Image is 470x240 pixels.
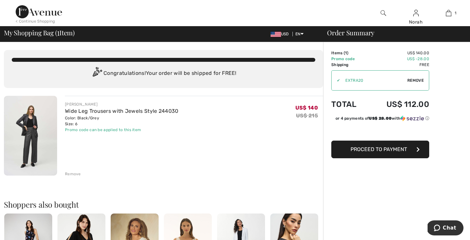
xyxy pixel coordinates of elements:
div: or 4 payments of with [336,115,429,121]
td: US$ -28.00 [368,56,429,62]
a: 1 [432,9,464,17]
div: Remove [65,171,81,177]
iframe: Opens a widget where you can chat to one of our agents [428,220,463,237]
h2: Shoppers also bought [4,200,323,208]
div: ✔ [332,77,340,83]
span: EN [295,32,304,36]
div: Color: Black/Grey Size: 6 [65,115,179,127]
div: Promo code can be applied to this item [65,127,179,133]
button: Proceed to Payment [331,141,429,158]
td: US$ 112.00 [368,93,429,115]
span: US$ 28.00 [369,116,392,121]
a: Sign In [413,10,419,16]
img: Congratulation2.svg [90,67,103,80]
img: search the website [381,9,386,17]
span: 1 [345,51,347,55]
div: Order Summary [319,29,466,36]
td: Free [368,62,429,68]
div: < Continue Shopping [16,18,55,24]
span: USD [271,32,291,36]
img: 1ère Avenue [16,5,62,18]
td: Promo code [331,56,368,62]
span: US$ 140 [295,105,318,111]
s: US$ 215 [296,112,318,119]
span: 1 [455,10,456,16]
td: Items ( ) [331,50,368,56]
div: Congratulations! Your order will be shipped for FREE! [12,67,315,80]
iframe: PayPal-paypal [331,124,429,138]
img: US Dollar [271,32,281,37]
div: Norah [400,19,432,26]
img: Sezzle [400,115,424,121]
input: Promo code [340,71,407,90]
div: [PERSON_NAME] [65,101,179,107]
img: Wide Leg Trousers with Jewels Style 244030 [4,96,57,176]
span: Remove [407,77,424,83]
img: My Bag [446,9,451,17]
td: Total [331,93,368,115]
td: Shipping [331,62,368,68]
span: My Shopping Bag ( Item) [4,29,75,36]
div: or 4 payments ofUS$ 28.00withSezzle Click to learn more about Sezzle [331,115,429,124]
img: My Info [413,9,419,17]
td: US$ 140.00 [368,50,429,56]
span: 1 [57,28,59,36]
span: Proceed to Payment [351,146,407,152]
a: Wide Leg Trousers with Jewels Style 244030 [65,108,179,114]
